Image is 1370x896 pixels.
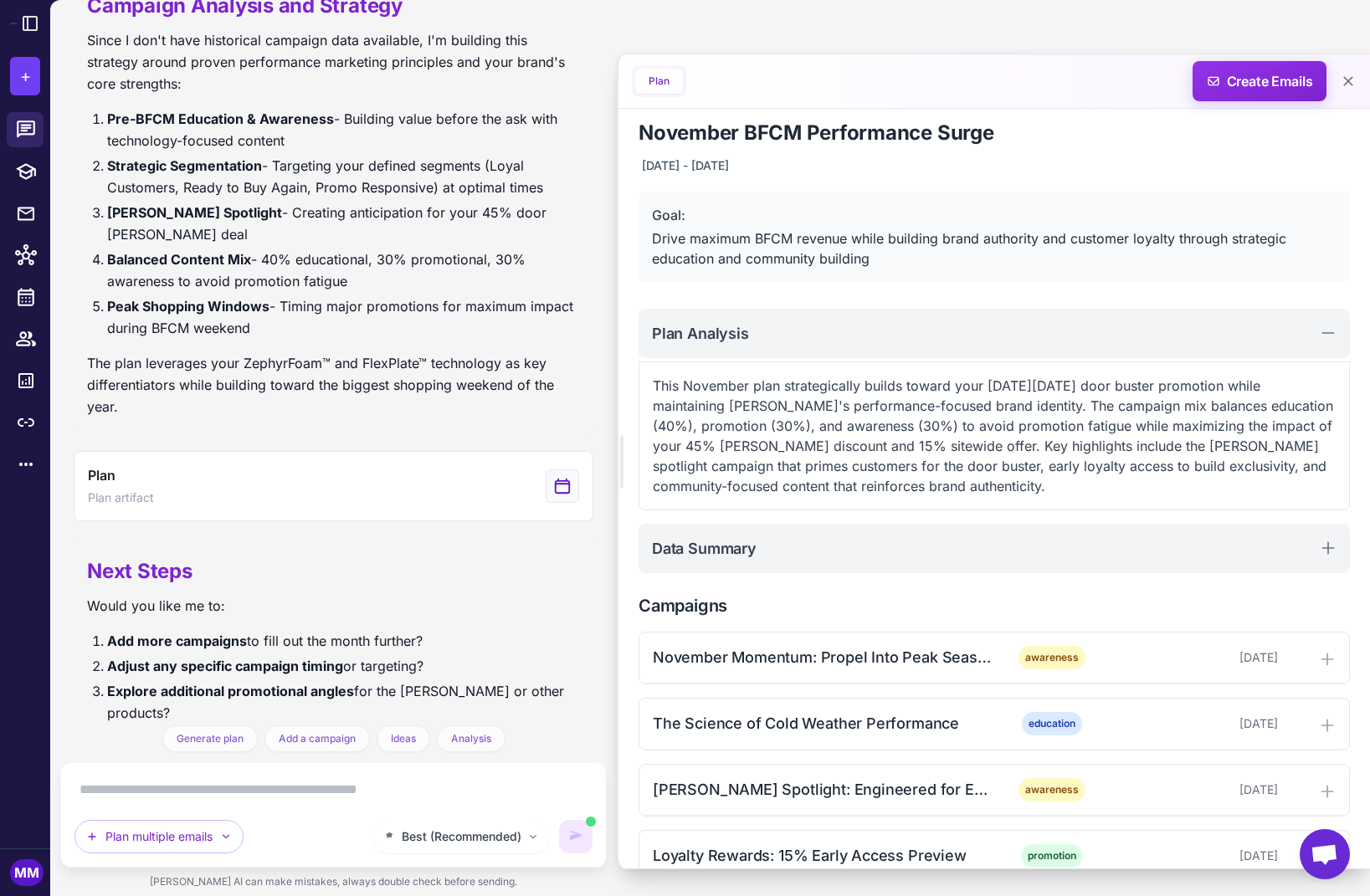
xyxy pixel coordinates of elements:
div: [DATE] [1112,714,1278,733]
button: AI is generating content. You can keep typing but cannot send until it completes. [559,820,593,853]
button: Analysis [437,725,505,752]
button: Plan multiple emails [74,820,244,853]
li: - Timing major promotions for maximum impact during BFCM weekend [107,295,580,339]
img: Raleon Logo [10,23,17,23]
span: Create Emails [1187,61,1333,101]
div: Open chat [1300,829,1350,879]
button: Best (Recommended) [372,820,549,853]
span: awareness [1019,646,1085,669]
h2: Data Summary [652,537,757,560]
span: Analysis [451,731,491,746]
button: Plan [635,69,683,94]
h2: Next Steps [87,558,580,585]
li: or targeting? [107,655,580,677]
button: View generated Plan [74,451,593,521]
span: promotion [1021,844,1083,868]
li: - Targeting your defined segments (Loyal Customers, Ready to Buy Again, Promo Responsive) at opti... [107,155,580,198]
span: AI is generating content. You can still type but cannot send yet. [586,817,596,827]
div: Goal: [652,205,1337,225]
div: Drive maximum BFCM revenue while building brand authority and customer loyalty through strategic ... [652,228,1337,269]
button: Add a campaign [264,725,370,752]
span: Generate plan [177,731,244,746]
span: Best (Recommended) [402,827,521,846]
button: Ideas [377,725,430,752]
div: [DATE] [1112,781,1278,799]
h2: Plan Analysis [652,322,749,345]
button: Create Emails [1193,61,1326,101]
div: November Momentum: Propel Into Peak Season [653,646,991,668]
strong: Balanced Content Mix [107,251,251,268]
p: This November plan strategically builds toward your [DATE][DATE] door buster promotion while main... [653,376,1336,496]
span: Plan [88,465,115,485]
div: [DATE] [1112,648,1278,667]
span: Add a campaign [279,731,356,746]
div: [PERSON_NAME] Spotlight: Engineered for Excellence [653,778,991,801]
p: Would you like me to: [87,595,580,617]
button: + [10,57,40,95]
li: - 40% educational, 30% promotional, 30% awareness to avoid promotion fatigue [107,248,580,292]
button: Generate plan [162,725,258,752]
div: [DATE] [1112,847,1278,865]
div: [DATE] - [DATE] [639,153,732,178]
div: MM [10,859,44,886]
h2: Campaigns [639,593,1350,618]
span: Ideas [391,731,416,746]
span: Plan artifact [88,489,154,507]
div: [PERSON_NAME] AI can make mistakes, always double check before sending. [60,868,607,896]
strong: Strategic Segmentation [107,157,262,174]
li: - Creating anticipation for your 45% door [PERSON_NAME] deal [107,202,580,245]
p: Since I don't have historical campaign data available, I'm building this strategy around proven p... [87,29,580,95]
li: to fill out the month further? [107,630,580,652]
li: for the [PERSON_NAME] or other products? [107,680,580,724]
strong: Explore additional promotional angles [107,683,354,699]
strong: Adjust any specific campaign timing [107,658,343,674]
strong: Add more campaigns [107,632,247,649]
strong: Pre-BFCM Education & Awareness [107,110,334,127]
strong: Peak Shopping Windows [107,298,269,315]
span: awareness [1019,778,1085,801]
span: + [20,64,31,89]
h1: November BFCM Performance Surge [639,120,1350,146]
p: The plan leverages your ZephyrFoam™ and FlexPlate™ technology as key differentiators while buildi... [87,352,580,417]
span: education [1022,712,1082,735]
strong: [PERSON_NAME] Spotlight [107,204,282,221]
div: Loyalty Rewards: 15% Early Access Preview [653,844,991,867]
div: The Science of Cold Weather Performance [653,712,991,735]
li: - Building value before the ask with technology-focused content [107,108,580,151]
